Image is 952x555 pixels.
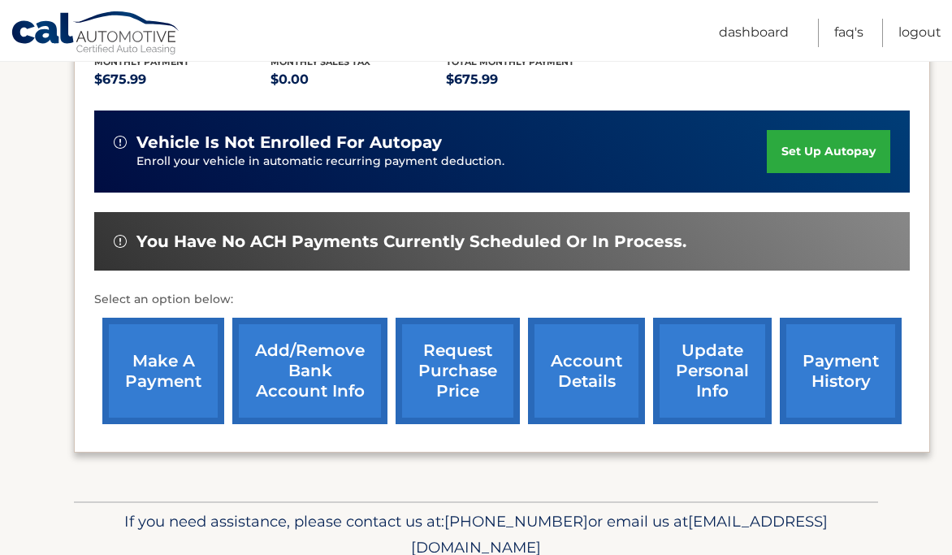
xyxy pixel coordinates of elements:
span: [PHONE_NUMBER] [444,512,588,531]
a: payment history [780,318,902,424]
p: Select an option below: [94,290,910,310]
p: $0.00 [270,68,447,91]
p: Enroll your vehicle in automatic recurring payment deduction. [136,153,767,171]
span: vehicle is not enrolled for autopay [136,132,442,153]
a: request purchase price [396,318,520,424]
a: Add/Remove bank account info [232,318,387,424]
a: set up autopay [767,130,890,173]
span: Total Monthly Payment [446,56,574,67]
a: update personal info [653,318,772,424]
a: account details [528,318,645,424]
img: alert-white.svg [114,136,127,149]
a: make a payment [102,318,224,424]
a: FAQ's [834,19,863,47]
p: $675.99 [94,68,270,91]
span: Monthly sales Tax [270,56,370,67]
a: Cal Automotive [11,11,181,58]
a: Dashboard [719,19,789,47]
img: alert-white.svg [114,235,127,248]
p: $675.99 [446,68,622,91]
a: Logout [898,19,941,47]
span: Monthly Payment [94,56,189,67]
span: You have no ACH payments currently scheduled or in process. [136,232,686,252]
